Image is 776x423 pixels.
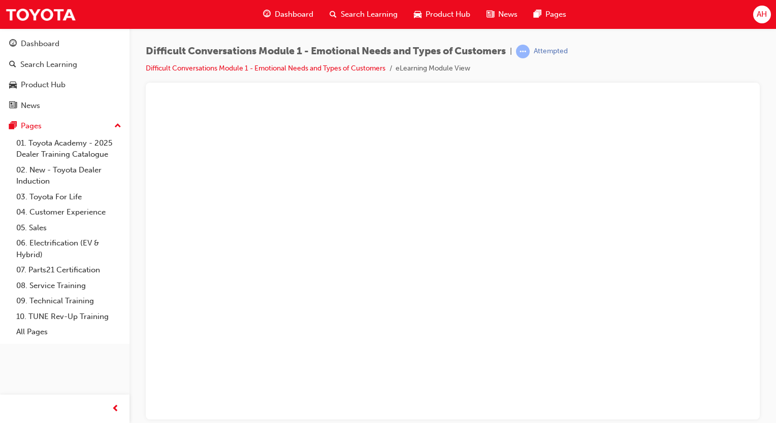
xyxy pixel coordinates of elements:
span: Difficult Conversations Module 1 - Emotional Needs and Types of Customers [146,46,506,57]
button: Pages [4,117,125,135]
a: 08. Service Training [12,278,125,294]
span: news-icon [9,101,17,111]
span: AH [757,9,767,20]
a: News [4,96,125,115]
div: Attempted [534,47,568,56]
button: AH [753,6,771,23]
div: Pages [21,120,42,132]
a: 03. Toyota For Life [12,189,125,205]
a: Dashboard [4,34,125,53]
img: Trak [5,3,76,26]
a: 07. Parts21 Certification [12,262,125,278]
span: up-icon [114,120,121,133]
span: car-icon [9,81,17,90]
a: 06. Electrification (EV & Hybrid) [12,235,125,262]
a: Product Hub [4,76,125,94]
div: Product Hub [21,79,66,91]
a: 09. Technical Training [12,293,125,309]
span: Dashboard [275,9,313,20]
a: 01. Toyota Academy - 2025 Dealer Training Catalogue [12,135,125,162]
span: Product Hub [426,9,470,20]
span: guage-icon [9,40,17,49]
span: pages-icon [9,122,17,131]
span: News [498,9,518,20]
a: All Pages [12,324,125,340]
a: guage-iconDashboard [255,4,321,25]
a: Difficult Conversations Module 1 - Emotional Needs and Types of Customers [146,64,385,73]
span: | [510,46,512,57]
span: news-icon [487,8,494,21]
a: search-iconSearch Learning [321,4,406,25]
span: car-icon [414,8,422,21]
button: DashboardSearch LearningProduct HubNews [4,32,125,117]
span: prev-icon [112,403,119,415]
div: Dashboard [21,38,59,50]
li: eLearning Module View [396,63,470,75]
span: pages-icon [534,8,541,21]
div: News [21,100,40,112]
div: Search Learning [20,59,77,70]
span: learningRecordVerb_ATTEMPT-icon [516,45,530,58]
a: 04. Customer Experience [12,204,125,220]
span: Search Learning [341,9,398,20]
span: search-icon [330,8,337,21]
span: search-icon [9,60,16,69]
a: 10. TUNE Rev-Up Training [12,309,125,325]
a: car-iconProduct Hub [406,4,478,25]
a: news-iconNews [478,4,526,25]
a: pages-iconPages [526,4,574,25]
a: 02. New - Toyota Dealer Induction [12,162,125,189]
span: guage-icon [263,8,271,21]
a: 05. Sales [12,220,125,236]
span: Pages [545,9,566,20]
a: Search Learning [4,55,125,74]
